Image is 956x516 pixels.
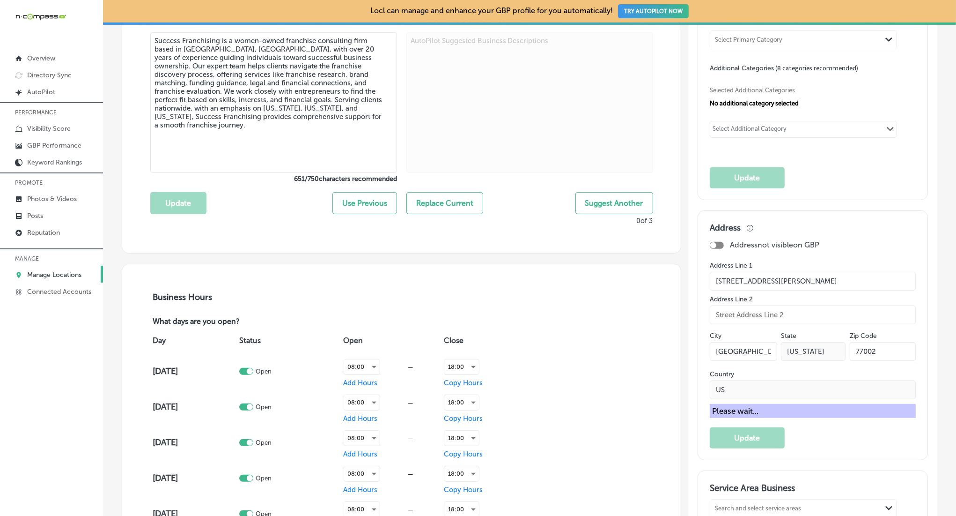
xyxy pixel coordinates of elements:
h3: Service Area Business [710,483,916,497]
label: Address Line 2 [710,295,916,303]
button: Suggest Another [575,192,653,214]
button: Update [150,192,206,214]
p: Open [256,404,272,411]
h4: [DATE] [153,402,237,412]
textarea: Success Franchising is a women-owned franchise consulting firm based in [GEOGRAPHIC_DATA], [GEOGR... [150,32,397,173]
img: 660ab0bf-5cc7-4cb8-ba1c-48b5ae0f18e60NCTV_CLogo_TV_Black_-500x88.png [15,12,66,21]
input: Zip Code [850,342,916,361]
span: No additional category selected [710,100,799,107]
button: Update [710,427,785,449]
div: 08:00 [344,359,380,374]
p: Posts [27,212,43,220]
h3: Address [710,223,741,233]
span: Add Hours [344,379,378,387]
input: Street Address Line 2 [710,306,916,324]
label: City [710,332,721,340]
span: Copy Hours [444,450,483,458]
input: NY [781,342,846,361]
p: Reputation [27,229,60,237]
p: Directory Sync [27,71,72,79]
button: Use Previous [332,192,397,214]
label: Zip Code [850,332,877,340]
div: 18:00 [444,431,479,446]
div: — [380,399,441,406]
span: Add Hours [344,450,378,458]
div: 08:00 [344,395,380,410]
button: TRY AUTOPILOT NOW [618,4,689,18]
p: Address not visible on GBP [730,240,819,249]
div: 18:00 [444,466,479,481]
div: Search and select service areas [715,505,802,512]
th: Open [341,327,441,353]
p: GBP Performance [27,142,81,150]
p: Open [256,439,272,446]
button: Replace Current [406,192,483,214]
div: 08:00 [344,431,380,446]
div: Select Additional Category [713,125,787,136]
div: 18:00 [444,395,479,410]
p: AutoPilot [27,88,55,96]
div: — [380,471,441,478]
div: — [380,435,441,442]
p: Open [256,368,272,375]
input: City [710,342,777,361]
p: Connected Accounts [27,288,91,296]
p: Keyword Rankings [27,158,82,166]
th: Day [150,327,237,353]
span: (8 categories recommended) [776,64,859,73]
div: 18:00 [444,359,479,374]
label: 651 / 750 characters recommended [150,175,397,183]
div: 08:00 [344,466,380,481]
label: Country [710,370,916,378]
p: What days are you open? [150,317,307,327]
div: Select Primary Category [715,36,783,43]
input: Street Address Line 1 [710,272,916,291]
p: Open [256,475,272,482]
span: Copy Hours [444,414,483,423]
div: — [380,506,441,513]
p: Manage Locations [27,271,81,279]
p: Overview [27,54,55,62]
label: Address Line 1 [710,262,916,269]
button: Update [710,167,785,188]
span: Selected Additional Categories [710,87,909,94]
p: 0 of 3 [637,217,653,225]
div: — [380,364,441,371]
input: Country [710,381,916,399]
p: Visibility Score [27,125,71,133]
p: Photos & Videos [27,195,77,203]
span: Copy Hours [444,379,483,387]
h4: [DATE] [153,366,237,376]
label: State [781,332,796,340]
th: Status [237,327,341,353]
h4: [DATE] [153,437,237,448]
span: Add Hours [344,486,378,494]
span: Additional Categories [710,64,859,72]
div: Please wait... [710,404,916,418]
span: Copy Hours [444,486,483,494]
th: Close [441,327,527,353]
h4: [DATE] [153,473,237,483]
span: Add Hours [344,414,378,423]
h3: Business Hours [150,292,653,302]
